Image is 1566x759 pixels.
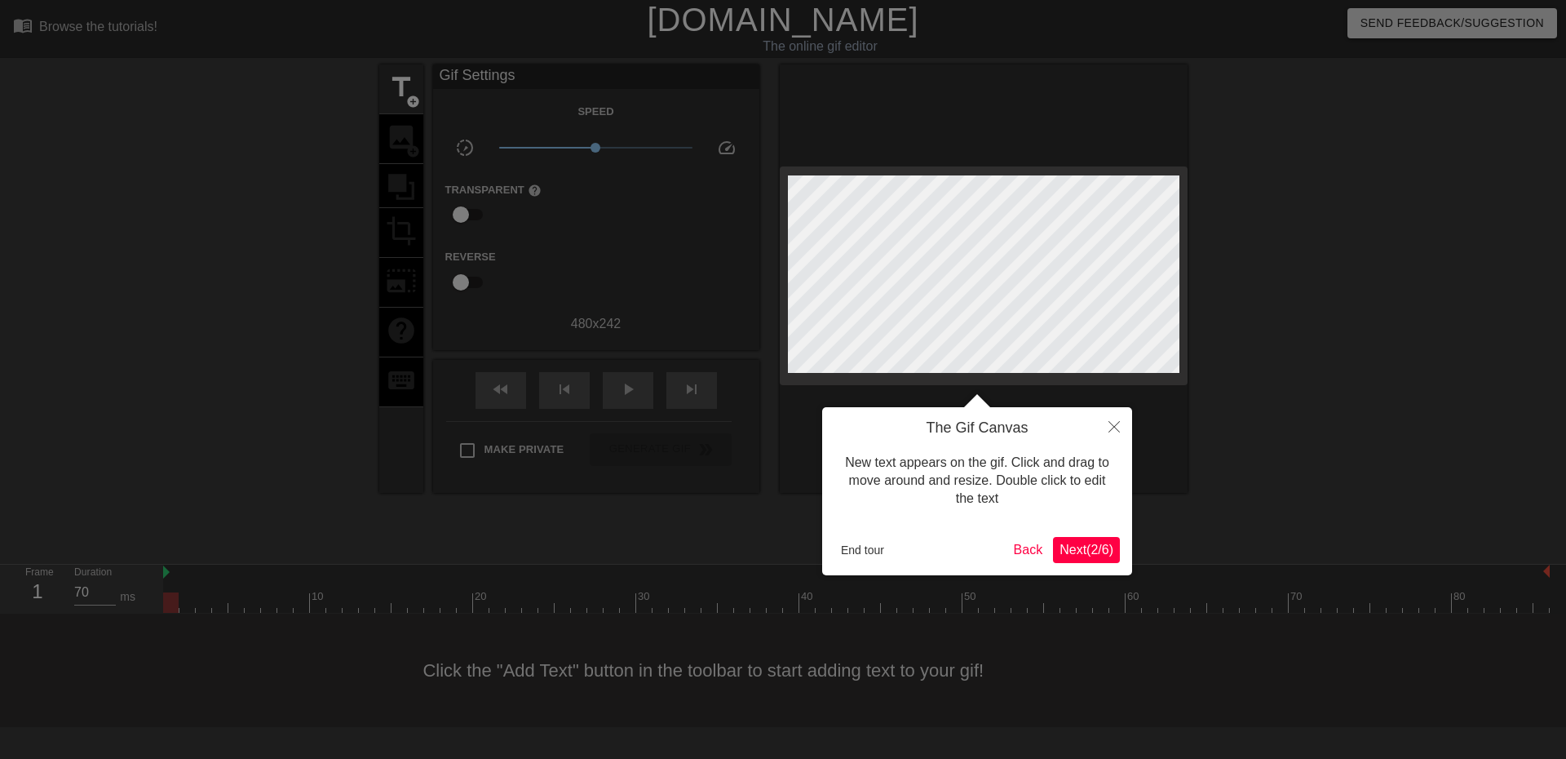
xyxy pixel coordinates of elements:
[1053,537,1120,563] button: Next
[1096,407,1132,445] button: Close
[834,437,1120,525] div: New text appears on the gif. Click and drag to move around and resize. Double click to edit the text
[834,419,1120,437] h4: The Gif Canvas
[1059,543,1113,557] span: Next ( 2 / 6 )
[1007,537,1050,563] button: Back
[834,538,891,562] button: End tour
